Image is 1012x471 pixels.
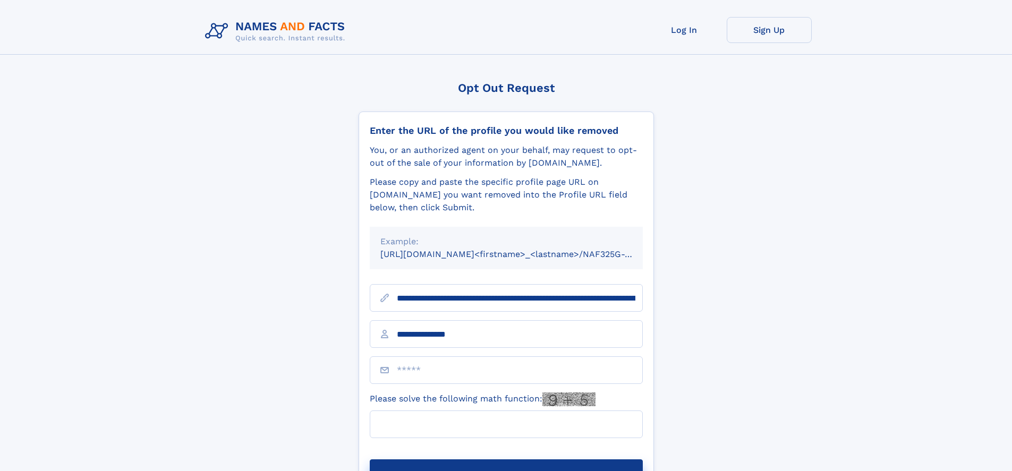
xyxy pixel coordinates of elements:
div: Enter the URL of the profile you would like removed [370,125,643,136]
div: Please copy and paste the specific profile page URL on [DOMAIN_NAME] you want removed into the Pr... [370,176,643,214]
small: [URL][DOMAIN_NAME]<firstname>_<lastname>/NAF325G-xxxxxxxx [380,249,663,259]
label: Please solve the following math function: [370,392,596,406]
a: Sign Up [727,17,812,43]
div: You, or an authorized agent on your behalf, may request to opt-out of the sale of your informatio... [370,144,643,169]
a: Log In [642,17,727,43]
div: Example: [380,235,632,248]
img: Logo Names and Facts [201,17,354,46]
div: Opt Out Request [359,81,654,95]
